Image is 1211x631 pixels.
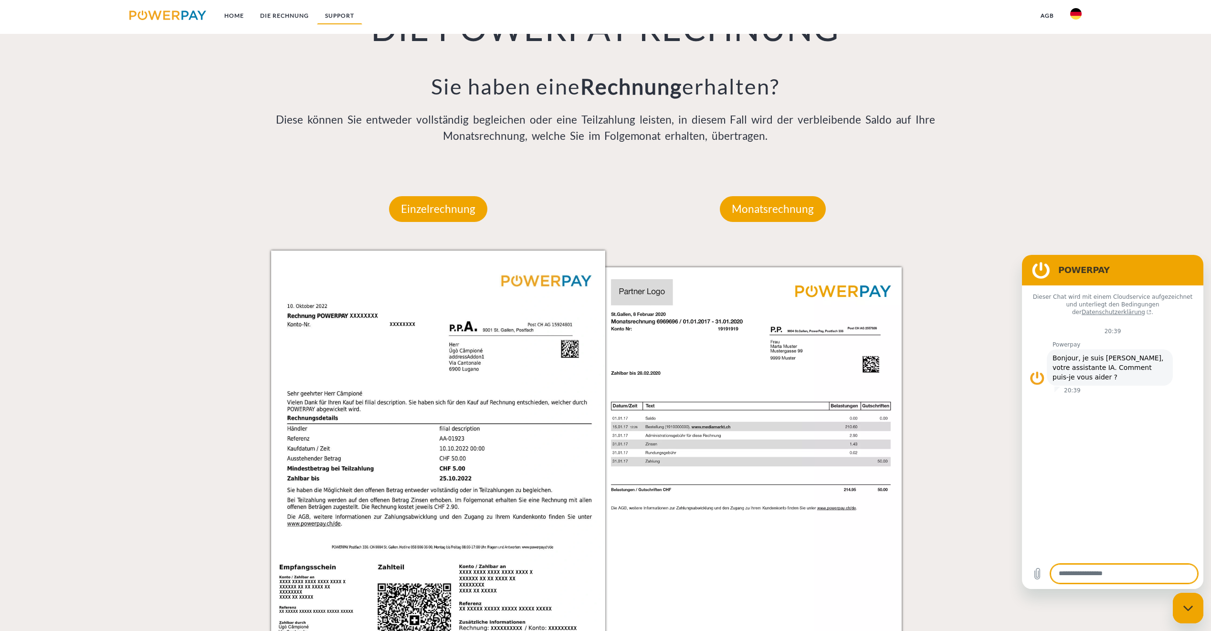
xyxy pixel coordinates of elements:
a: Home [216,7,252,24]
p: Diese können Sie entweder vollständig begleichen oder eine Teilzahlung leisten, in diesem Fall wi... [271,112,940,144]
b: Rechnung [580,74,682,99]
img: logo-powerpay.svg [129,11,206,20]
iframe: Schaltfläche zum Öffnen des Messaging-Fensters; Konversation läuft [1173,593,1203,623]
p: Einzelrechnung [389,196,487,222]
a: SUPPORT [317,7,362,24]
a: DIE RECHNUNG [252,7,317,24]
h3: Sie haben eine erhalten? [271,73,940,100]
img: de [1070,8,1082,20]
p: Monatsrechnung [720,196,826,222]
a: agb [1032,7,1062,24]
iframe: Messaging-Fenster [1022,255,1203,589]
